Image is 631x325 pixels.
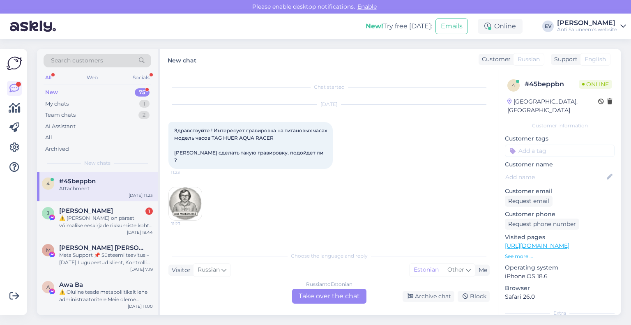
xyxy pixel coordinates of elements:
[525,79,579,89] div: # 45beppbn
[44,72,53,83] div: All
[479,55,511,64] div: Customer
[131,72,151,83] div: Socials
[168,252,490,260] div: Choose the language and reply
[366,21,432,31] div: Try free [DATE]:
[145,207,153,215] div: 1
[557,20,617,26] div: [PERSON_NAME]
[512,82,515,88] span: 4
[505,160,615,169] p: Customer name
[59,251,153,266] div: Meta Support 📌 Süsteemi teavitus – [DATE] Lugupeetud klient, Kontrolli käigus tuvastasime, et tei...
[505,134,615,143] p: Customer tags
[410,264,443,276] div: Estonian
[168,54,196,65] label: New chat
[366,22,383,30] b: New!
[551,55,578,64] div: Support
[130,266,153,272] div: [DATE] 7:19
[139,100,150,108] div: 1
[168,101,490,108] div: [DATE]
[138,111,150,119] div: 2
[59,281,83,288] span: Awa Ba
[46,284,50,290] span: A
[168,83,490,91] div: Chat started
[505,284,615,293] p: Browser
[84,159,111,167] span: New chats
[505,309,615,317] div: Extra
[127,229,153,235] div: [DATE] 19:44
[46,180,50,187] span: 4
[59,244,145,251] span: Margot Carvajal Villavisencio
[518,55,540,64] span: Russian
[51,56,103,65] span: Search customers
[505,253,615,260] p: See more ...
[505,173,605,182] input: Add name
[505,145,615,157] input: Add a tag
[355,3,379,10] span: Enable
[505,210,615,219] p: Customer phone
[507,97,598,115] div: [GEOGRAPHIC_DATA], [GEOGRAPHIC_DATA]
[306,281,352,288] div: Russian to Estonian
[46,247,51,253] span: M
[45,100,69,108] div: My chats
[579,80,612,89] span: Online
[129,192,153,198] div: [DATE] 11:23
[171,169,202,175] span: 11:23
[174,127,328,163] span: Здравствуйте ! Интересует гравировка на титановых часах модель часов TAG HUER AQUA RACER [PERSON_...
[169,187,202,220] img: Attachment
[59,207,113,214] span: Julia Stagno
[458,291,490,302] div: Block
[505,219,579,230] div: Request phone number
[45,111,76,119] div: Team chats
[505,272,615,281] p: iPhone OS 18.6
[292,289,366,304] div: Take over the chat
[59,185,153,192] div: Attachment
[59,214,153,229] div: ⚠️ [PERSON_NAME] on pärast võimalike eeskirjade rikkumiste kohta käivat teavitust lisatud ajutist...
[7,55,22,71] img: Askly Logo
[505,233,615,242] p: Visited pages
[542,21,554,32] div: EV
[168,266,191,274] div: Visitor
[59,177,96,185] span: #45beppbn
[59,288,153,303] div: ⚠️ Oluline teade metapoliitikalt lehe administraatoritele Meie oleme metapoliitika tugimeeskond. ...
[85,72,99,83] div: Web
[128,303,153,309] div: [DATE] 11:00
[435,18,468,34] button: Emails
[447,266,464,273] span: Other
[171,221,202,227] span: 11:23
[135,88,150,97] div: 75
[475,266,487,274] div: Me
[45,88,58,97] div: New
[557,20,626,33] a: [PERSON_NAME]Anti Saluneem's website
[505,187,615,196] p: Customer email
[403,291,454,302] div: Archive chat
[47,210,49,216] span: J
[585,55,606,64] span: English
[478,19,523,34] div: Online
[45,145,69,153] div: Archived
[45,122,76,131] div: AI Assistant
[505,263,615,272] p: Operating system
[45,134,52,142] div: All
[505,122,615,129] div: Customer information
[505,196,553,207] div: Request email
[505,242,569,249] a: [URL][DOMAIN_NAME]
[505,293,615,301] p: Safari 26.0
[557,26,617,33] div: Anti Saluneem's website
[198,265,220,274] span: Russian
